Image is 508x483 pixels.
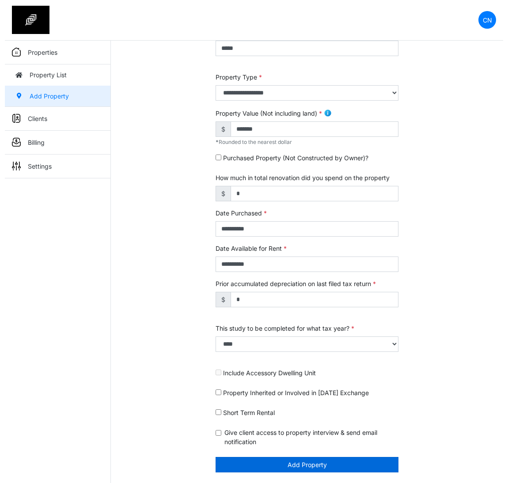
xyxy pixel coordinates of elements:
[23,114,42,123] p: Clients
[23,162,47,171] p: Settings
[7,138,16,147] img: sidemenu_billing.png
[7,162,16,170] img: sidemenu_settings.png
[211,279,371,288] label: Prior accumulated depreciation on last filed tax return
[218,368,311,377] label: Include Accessory Dwelling Unit
[218,153,364,162] label: Purchased Property (Not Constructed by Owner)?
[211,428,394,446] div: Give client access to property interview & send email notification
[211,72,257,82] label: Property Type
[7,48,16,57] img: sidemenu_properties.png
[7,6,45,34] img: spp logo
[218,408,270,417] label: Short Term Rental
[211,121,226,137] span: $
[319,109,327,117] img: info.png
[211,324,349,333] label: This study to be completed for what tax year?
[211,244,282,253] label: Date Available for Rent
[211,139,287,145] span: Rounded to the nearest dollar
[211,292,226,307] span: $
[211,208,262,218] label: Date Purchased
[7,114,16,123] img: sidemenu_client.png
[474,11,491,29] a: CN
[211,173,385,182] label: How much in total renovation did you spend on the property
[23,138,40,147] p: Billing
[478,15,487,25] p: CN
[23,48,53,57] p: Properties
[211,457,394,472] button: Add Property
[211,109,317,118] label: Property Value (Not including land)
[211,186,226,201] span: $
[218,388,364,397] label: Property Inherited or Involved in [DATE] Exchange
